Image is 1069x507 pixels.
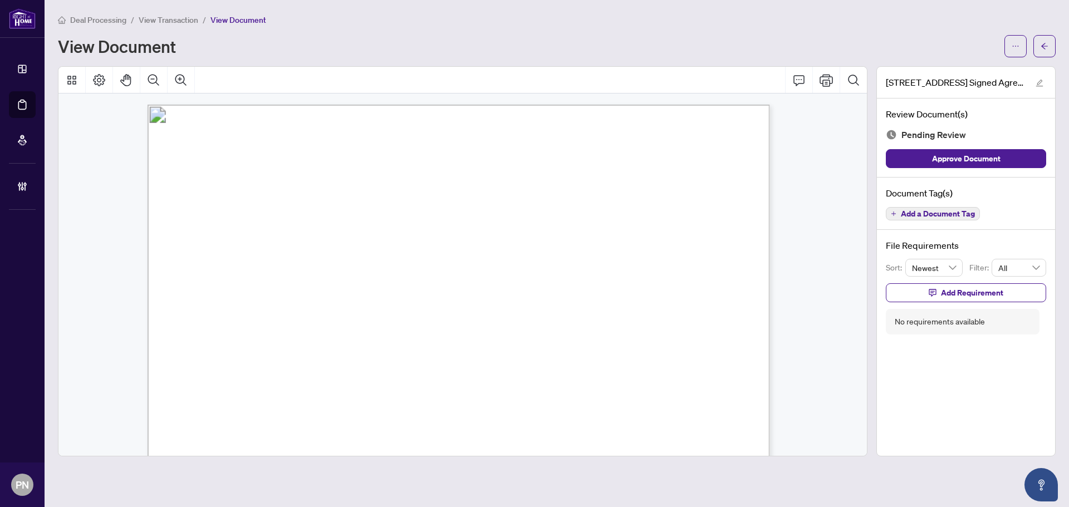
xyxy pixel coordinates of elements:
[886,207,980,220] button: Add a Document Tag
[886,76,1025,89] span: [STREET_ADDRESS] Signed Agreement To Lease.pdf
[886,186,1046,200] h4: Document Tag(s)
[139,15,198,25] span: View Transaction
[70,15,126,25] span: Deal Processing
[886,149,1046,168] button: Approve Document
[1024,468,1058,501] button: Open asap
[969,262,992,274] p: Filter:
[886,107,1046,121] h4: Review Document(s)
[58,16,66,24] span: home
[901,210,975,218] span: Add a Document Tag
[1041,42,1048,50] span: arrow-left
[886,262,905,274] p: Sort:
[932,150,1001,168] span: Approve Document
[9,8,36,29] img: logo
[886,129,897,140] img: Document Status
[203,13,206,26] li: /
[886,283,1046,302] button: Add Requirement
[895,316,985,328] div: No requirements available
[131,13,134,26] li: /
[891,211,896,216] span: plus
[1036,79,1043,87] span: edit
[58,37,176,55] h1: View Document
[1012,42,1019,50] span: ellipsis
[998,259,1039,276] span: All
[886,239,1046,252] h4: File Requirements
[901,127,966,142] span: Pending Review
[941,284,1003,302] span: Add Requirement
[210,15,266,25] span: View Document
[16,477,29,493] span: PN
[912,259,957,276] span: Newest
